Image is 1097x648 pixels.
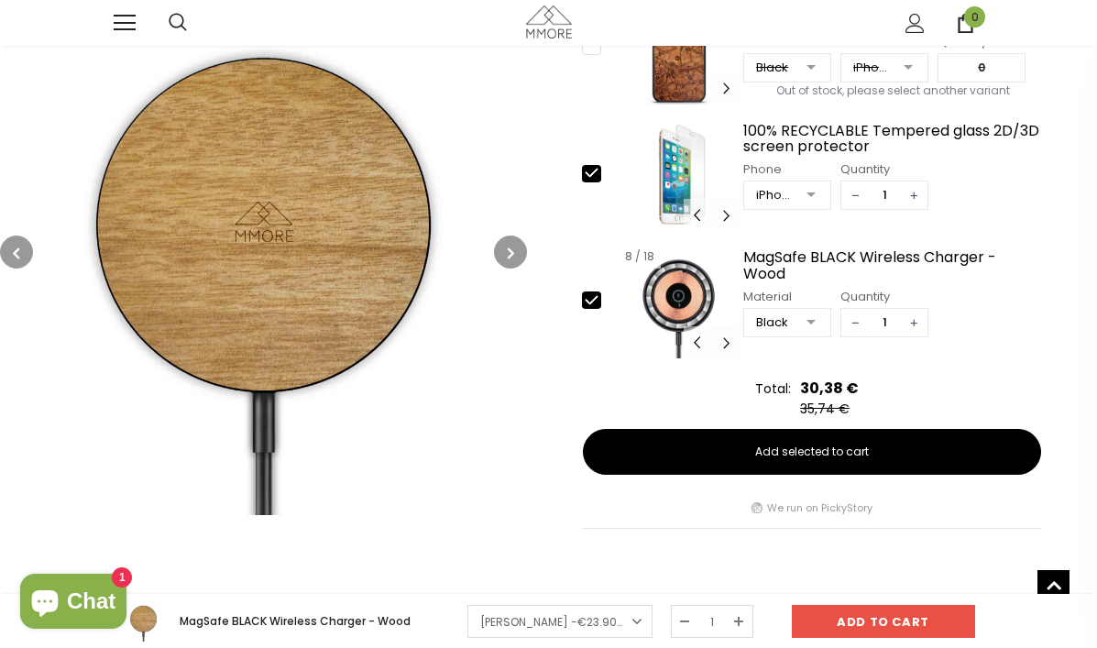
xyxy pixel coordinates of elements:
a: We run on PickyStory [767,499,872,517]
input: Add to cart [792,605,975,638]
span: €23.90EUR [577,614,637,630]
span: Add selected to cart [755,444,869,460]
div: Black [756,313,794,332]
span: + [900,309,927,336]
div: Material [743,288,831,306]
span: − [841,181,869,209]
div: 30,38 € [800,377,859,400]
div: Total: [755,379,791,398]
a: 100% RECYCLABLE Tempered glass 2D/3D screen protector [743,123,1042,155]
div: iPhone 6/6S/7/8/SE2/SE3 [756,186,794,204]
a: MagSafe BLACK Wireless Charger - Wood [743,249,1042,281]
img: Screen Protector iPhone SE 2 [619,118,740,232]
div: Quantity [840,160,928,179]
div: 8 / 18 [619,245,661,269]
div: Quantity [840,288,928,306]
a: 0 [956,14,975,33]
img: MagSafe BLACK Wireless Charger - Wood image 7 [619,245,740,358]
span: + [900,181,927,209]
inbox-online-store-chat: Shopify online store chat [15,574,132,633]
div: Out of stock, please select another variant [743,86,1042,104]
span: MagSafe BLACK Wireless Charger - Wood [180,613,411,629]
img: MMORE Cases [526,5,572,38]
div: 35,74 € [800,400,863,418]
div: Phone [743,160,831,179]
span: − [841,309,869,336]
div: iPhone 12 Pro Max [853,59,891,77]
div: Black [756,59,794,77]
span: 0 [964,6,985,27]
button: Add selected to cart [583,429,1041,475]
a: [PERSON_NAME] -€23.90EUR [467,605,653,638]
